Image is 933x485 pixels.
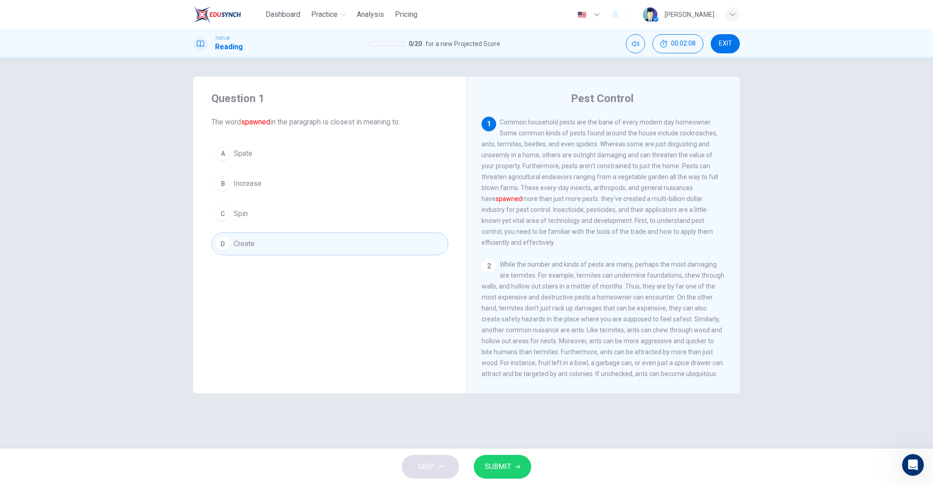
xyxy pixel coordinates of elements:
[241,118,270,126] font: spawned
[496,195,522,202] font: spawned
[482,119,718,246] span: Common household pests are the bane of every modern day homeowner. Some common kinds of pests fou...
[353,6,388,23] button: Analysis
[211,172,448,195] button: BIncrease
[122,284,182,321] button: Ayuda
[665,9,714,20] div: [PERSON_NAME]
[357,9,384,20] span: Analysis
[193,5,241,24] img: EduSynch logo
[671,40,696,47] span: 00:02:08
[215,41,243,52] h1: Reading
[32,41,85,51] div: [PERSON_NAME]
[719,40,732,47] span: EXIT
[626,34,645,53] div: Mute
[395,9,417,20] span: Pricing
[69,4,116,20] h1: Mensajes
[652,34,703,53] button: 00:02:08
[902,454,924,476] iframe: Intercom live chat
[160,4,176,20] div: Cerrar
[482,117,496,131] div: 1
[61,284,121,321] button: Mensajes
[215,237,230,251] div: D
[474,455,531,479] button: SUBMIT
[425,38,500,49] span: for a new Projected Score
[311,9,338,20] span: Practice
[10,32,29,50] img: Profile image for Katherine
[482,259,496,273] div: 2
[22,307,39,314] span: Inicio
[215,35,230,41] span: TOEFL®
[32,32,242,40] span: If you log out and log back in, you should see the PLUS materials.
[234,208,248,219] span: Spin
[211,202,448,225] button: CSpin
[485,460,511,473] span: SUBMIT
[215,206,230,221] div: C
[643,7,657,22] img: Profile picture
[482,261,724,388] span: While the number and kinds of pests are many, perhaps the most damaging are termites. For example...
[308,6,349,23] button: Practice
[215,146,230,161] div: A
[74,307,108,314] span: Mensajes
[576,11,588,18] img: en
[234,178,261,189] span: Increase
[211,91,448,106] h4: Question 1
[87,41,117,51] div: • Hace 1h
[211,117,448,128] span: The word in the paragraph is closest in meaning to:
[262,6,304,23] button: Dashboard
[391,6,421,23] button: Pricing
[571,91,634,106] h4: Pest Control
[193,5,262,24] a: EduSynch logo
[234,148,252,159] span: Spate
[711,34,740,53] button: EXIT
[215,176,230,191] div: B
[211,232,448,255] button: DCreate
[409,38,422,49] span: 0 / 20
[234,238,255,249] span: Create
[50,240,133,258] button: Ask a question
[652,34,703,53] div: Hide
[142,307,162,314] span: Ayuda
[266,9,300,20] span: Dashboard
[211,142,448,165] button: ASpate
